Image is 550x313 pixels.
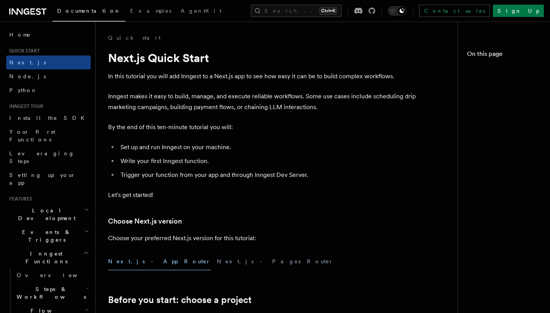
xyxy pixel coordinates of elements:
[108,233,417,244] p: Choose your preferred Next.js version for this tutorial:
[9,31,31,39] span: Home
[6,28,91,42] a: Home
[14,285,86,301] span: Steps & Workflows
[108,34,161,42] a: Quick start
[9,87,37,93] span: Python
[6,250,83,265] span: Inngest Functions
[176,2,226,21] a: AgentKit
[108,294,252,305] a: Before you start: choose a project
[467,49,541,62] h4: On this page
[108,91,417,113] p: Inngest makes it easy to build, manage, and execute reliable workflows. Some use cases include sc...
[6,168,91,190] a: Setting up your app
[9,172,76,186] span: Setting up your app
[6,83,91,97] a: Python
[6,228,84,244] span: Events & Triggers
[108,190,417,200] p: Let's get started!
[108,122,417,133] p: By the end of this ten-minute tutorial you will:
[118,142,417,153] li: Set up and run Inngest on your machine.
[6,103,43,109] span: Inngest tour
[6,111,91,125] a: Install the SDK
[217,253,333,270] button: Next.js - Pages Router
[130,8,171,14] span: Examples
[6,196,32,202] span: Features
[14,282,91,304] button: Steps & Workflows
[6,207,84,222] span: Local Development
[57,8,121,14] span: Documentation
[6,225,91,247] button: Events & Triggers
[251,5,342,17] button: Search...Ctrl+K
[388,6,406,15] button: Toggle dark mode
[125,2,176,21] a: Examples
[6,204,91,225] button: Local Development
[17,272,96,278] span: Overview
[9,115,89,121] span: Install the SDK
[493,5,544,17] a: Sign Up
[108,51,417,65] h1: Next.js Quick Start
[108,216,182,227] a: Choose Next.js version
[320,7,337,15] kbd: Ctrl+K
[6,69,91,83] a: Node.js
[14,268,91,282] a: Overview
[6,146,91,168] a: Leveraging Steps
[181,8,222,14] span: AgentKit
[6,56,91,69] a: Next.js
[9,59,46,66] span: Next.js
[9,150,74,164] span: Leveraging Steps
[52,2,125,22] a: Documentation
[118,156,417,167] li: Write your first Inngest function.
[419,5,490,17] a: Contact sales
[9,73,46,79] span: Node.js
[6,125,91,146] a: Your first Functions
[6,247,91,268] button: Inngest Functions
[108,71,417,82] p: In this tutorial you will add Inngest to a Next.js app to see how easy it can be to build complex...
[108,253,211,270] button: Next.js - App Router
[118,170,417,180] li: Trigger your function from your app and through Inngest Dev Server.
[9,129,55,143] span: Your first Functions
[6,48,40,54] span: Quick start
